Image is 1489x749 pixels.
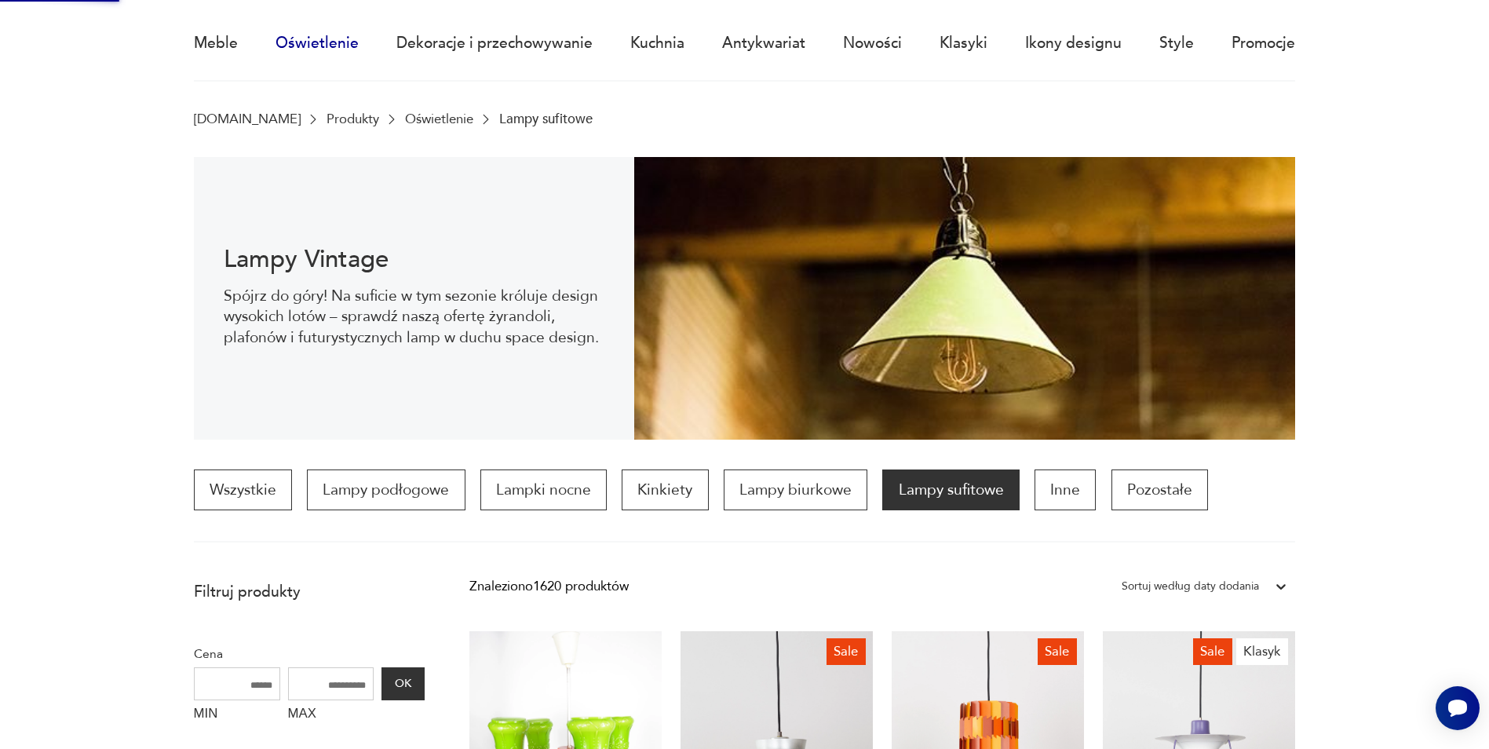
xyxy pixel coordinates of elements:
[194,644,425,664] p: Cena
[405,111,473,126] a: Oświetlenie
[499,111,593,126] p: Lampy sufitowe
[630,7,684,79] a: Kuchnia
[1122,576,1259,597] div: Sortuj według daty dodania
[634,157,1295,440] img: Lampy sufitowe w stylu vintage
[1159,7,1194,79] a: Style
[1436,686,1480,730] iframe: Smartsupp widget button
[276,7,359,79] a: Oświetlenie
[480,469,607,510] a: Lampki nocne
[1025,7,1122,79] a: Ikony designu
[722,7,805,79] a: Antykwariat
[843,7,902,79] a: Nowości
[194,582,425,602] p: Filtruj produkty
[469,576,629,597] div: Znaleziono 1620 produktów
[1232,7,1295,79] a: Promocje
[724,469,867,510] a: Lampy biurkowe
[327,111,379,126] a: Produkty
[194,700,280,730] label: MIN
[940,7,987,79] a: Klasyki
[882,469,1019,510] a: Lampy sufitowe
[194,111,301,126] a: [DOMAIN_NAME]
[224,248,604,271] h1: Lampy Vintage
[1111,469,1208,510] a: Pozostałe
[1035,469,1096,510] a: Inne
[307,469,465,510] a: Lampy podłogowe
[194,7,238,79] a: Meble
[396,7,593,79] a: Dekoracje i przechowywanie
[381,667,424,700] button: OK
[622,469,708,510] a: Kinkiety
[194,469,292,510] a: Wszystkie
[288,700,374,730] label: MAX
[224,286,604,348] p: Spójrz do góry! Na suficie w tym sezonie króluje design wysokich lotów – sprawdź naszą ofertę żyr...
